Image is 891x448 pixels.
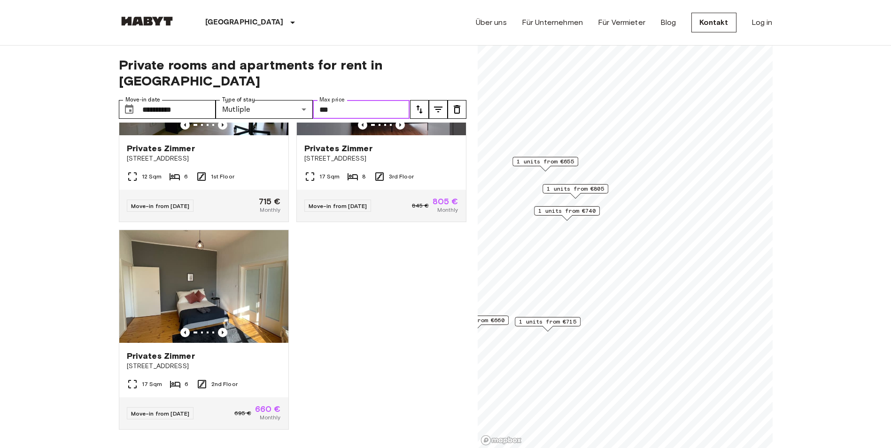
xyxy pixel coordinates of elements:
a: Kontakt [691,13,736,32]
div: Map marker [512,157,578,171]
a: Mapbox logo [480,435,522,446]
span: 845 € [412,201,429,210]
span: 805 € [433,197,458,206]
span: 2nd Floor [211,380,238,388]
label: Max price [319,96,345,104]
span: 6 [184,172,188,181]
button: Previous image [180,120,190,130]
div: Map marker [515,317,581,332]
button: Previous image [218,120,227,130]
img: Marketing picture of unit DE-01-030-05H [119,230,288,343]
button: Previous image [358,120,367,130]
a: Blog [660,17,676,28]
div: Mutliple [216,100,313,119]
button: tune [448,100,466,119]
span: [STREET_ADDRESS] [304,154,458,163]
span: 3rd Floor [389,172,414,181]
span: Monthly [260,413,280,422]
span: 1 units from €660 [447,316,504,324]
span: 660 € [255,405,281,413]
button: tune [429,100,448,119]
button: Previous image [395,120,405,130]
img: Habyt [119,16,175,26]
a: Über uns [476,17,507,28]
span: 12 Sqm [142,172,162,181]
span: Move-in from [DATE] [131,202,190,209]
span: 1 units from €805 [547,185,604,193]
span: Move-in from [DATE] [131,410,190,417]
button: tune [410,100,429,119]
span: [STREET_ADDRESS] [127,154,281,163]
a: Log in [752,17,773,28]
span: Monthly [260,206,280,214]
a: Für Vermieter [598,17,645,28]
span: 695 € [234,409,251,417]
span: 1 units from €740 [538,207,596,215]
button: Choose date, selected date is 1 Oct 2025 [120,100,139,119]
span: 17 Sqm [142,380,163,388]
span: Privates Zimmer [127,143,195,154]
span: 8 [362,172,366,181]
div: Map marker [534,206,600,221]
a: Marketing picture of unit DE-01-030-05HPrevious imagePrevious imagePrivates Zimmer[STREET_ADDRESS... [119,230,289,430]
span: 1st Floor [211,172,234,181]
span: 715 € [259,197,281,206]
button: Previous image [218,328,227,337]
span: 1 units from €715 [519,317,576,326]
span: Monthly [437,206,458,214]
span: Privates Zimmer [127,350,195,362]
div: Map marker [443,316,509,330]
span: [STREET_ADDRESS] [127,362,281,371]
span: Move-in from [DATE] [309,202,367,209]
button: Previous image [180,328,190,337]
label: Type of stay [222,96,255,104]
span: 6 [185,380,188,388]
span: Privates Zimmer [304,143,372,154]
span: 1 units from €655 [517,157,574,166]
span: Private rooms and apartments for rent in [GEOGRAPHIC_DATA] [119,57,466,89]
div: Map marker [542,184,608,199]
p: [GEOGRAPHIC_DATA] [205,17,284,28]
label: Move-in date [125,96,160,104]
a: Für Unternehmen [522,17,583,28]
span: 17 Sqm [319,172,340,181]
